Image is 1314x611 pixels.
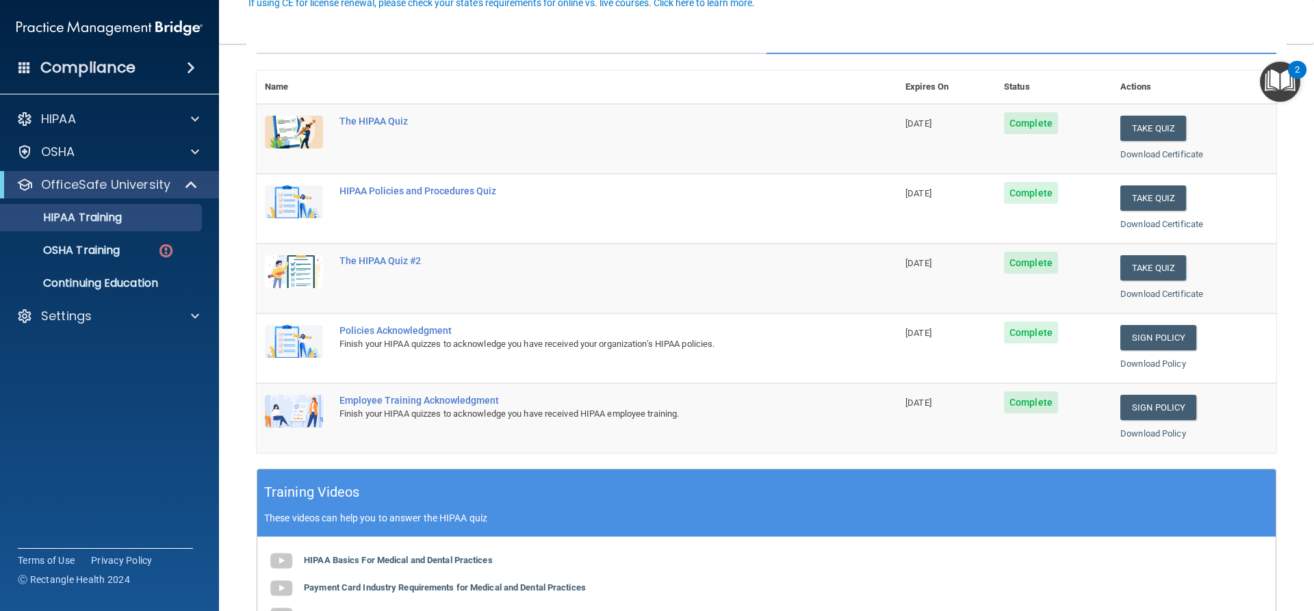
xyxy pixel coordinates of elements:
[1120,395,1196,420] a: Sign Policy
[1004,112,1058,134] span: Complete
[1120,185,1186,211] button: Take Quiz
[1004,252,1058,274] span: Complete
[339,395,829,406] div: Employee Training Acknowledgment
[897,70,996,104] th: Expires On
[304,582,586,593] b: Payment Card Industry Requirements for Medical and Dental Practices
[905,258,931,268] span: [DATE]
[9,244,120,257] p: OSHA Training
[1120,359,1186,369] a: Download Policy
[905,398,931,408] span: [DATE]
[1120,219,1203,229] a: Download Certificate
[41,308,92,324] p: Settings
[1120,149,1203,159] a: Download Certificate
[16,144,199,160] a: OSHA
[339,185,829,196] div: HIPAA Policies and Procedures Quiz
[1120,255,1186,281] button: Take Quiz
[9,276,196,290] p: Continuing Education
[157,242,175,259] img: danger-circle.6113f641.png
[1260,62,1300,102] button: Open Resource Center, 2 new notifications
[339,336,829,352] div: Finish your HIPAA quizzes to acknowledge you have received your organization’s HIPAA policies.
[91,554,153,567] a: Privacy Policy
[339,255,829,266] div: The HIPAA Quiz #2
[1295,70,1300,88] div: 2
[41,177,170,193] p: OfficeSafe University
[905,328,931,338] span: [DATE]
[905,118,931,129] span: [DATE]
[268,575,295,602] img: gray_youtube_icon.38fcd6cc.png
[18,573,130,586] span: Ⓒ Rectangle Health 2024
[905,188,931,198] span: [DATE]
[257,70,331,104] th: Name
[41,144,75,160] p: OSHA
[1112,70,1276,104] th: Actions
[1120,116,1186,141] button: Take Quiz
[339,325,829,336] div: Policies Acknowledgment
[40,58,136,77] h4: Compliance
[9,211,122,224] p: HIPAA Training
[1120,289,1203,299] a: Download Certificate
[1120,428,1186,439] a: Download Policy
[1004,322,1058,343] span: Complete
[16,111,199,127] a: HIPAA
[1004,182,1058,204] span: Complete
[339,406,829,422] div: Finish your HIPAA quizzes to acknowledge you have received HIPAA employee training.
[16,177,198,193] a: OfficeSafe University
[18,554,75,567] a: Terms of Use
[339,116,829,127] div: The HIPAA Quiz
[268,547,295,575] img: gray_youtube_icon.38fcd6cc.png
[996,70,1112,104] th: Status
[1120,325,1196,350] a: Sign Policy
[16,14,203,42] img: PMB logo
[264,480,360,504] h5: Training Videos
[264,512,1269,523] p: These videos can help you to answer the HIPAA quiz
[41,111,76,127] p: HIPAA
[304,555,493,565] b: HIPAA Basics For Medical and Dental Practices
[1004,391,1058,413] span: Complete
[16,308,199,324] a: Settings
